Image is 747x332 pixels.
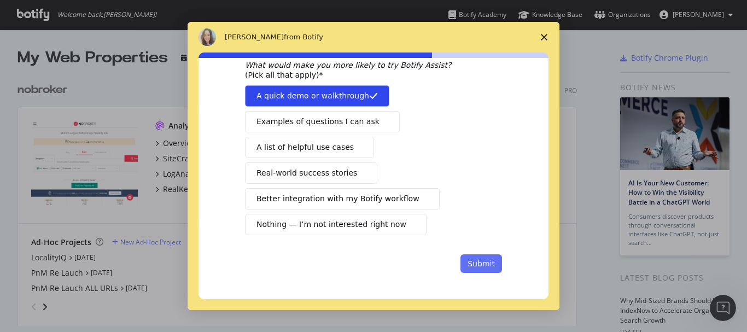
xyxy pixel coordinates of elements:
span: A quick demo or walkthrough [256,90,369,102]
button: Submit [460,254,502,273]
button: Real-world success stories [245,162,377,184]
button: A list of helpful use cases [245,137,374,158]
div: (Pick all that apply) [245,60,486,80]
button: Examples of questions I can ask [245,111,400,132]
span: Close survey [529,22,559,53]
span: Better integration with my Botify workflow [256,193,419,205]
img: Profile image for Colleen [199,28,216,46]
button: A quick demo or walkthrough [245,85,389,107]
span: Nothing — I’m not interested right now [256,219,406,230]
span: from Botify [284,33,323,41]
button: Nothing — I’m not interested right now [245,214,427,235]
span: Examples of questions I can ask [256,116,380,127]
span: [PERSON_NAME] [225,33,284,41]
span: A list of helpful use cases [256,142,354,153]
i: What would make you more likely to try Botify Assist? [245,61,451,69]
button: Better integration with my Botify workflow [245,188,440,209]
span: Real-world success stories [256,167,357,179]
